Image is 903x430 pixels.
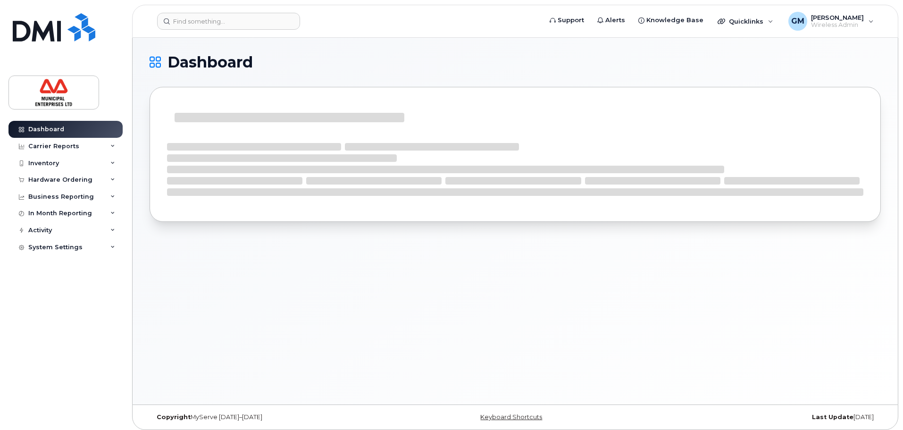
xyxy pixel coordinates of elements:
a: Keyboard Shortcuts [480,413,542,421]
div: MyServe [DATE]–[DATE] [150,413,393,421]
strong: Last Update [812,413,853,421]
div: [DATE] [637,413,881,421]
span: Dashboard [167,55,253,69]
strong: Copyright [157,413,191,421]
